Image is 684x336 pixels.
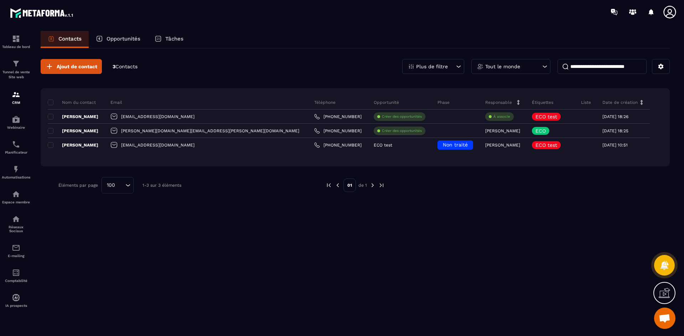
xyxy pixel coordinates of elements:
[10,6,74,19] img: logo
[2,70,30,80] p: Tunnel de vente Site web
[378,182,385,188] img: next
[115,64,138,69] span: Contacts
[41,31,89,48] a: Contacts
[2,101,30,105] p: CRM
[12,244,20,252] img: email
[602,128,628,133] p: [DATE] 18:25
[2,185,30,209] a: automationsautomationsEspace membre
[12,215,20,223] img: social-network
[113,63,138,70] p: 3
[2,263,30,288] a: accountantaccountantComptabilité
[485,64,520,69] p: Tout le monde
[48,114,98,119] p: [PERSON_NAME]
[602,100,638,105] p: Date de création
[374,100,399,105] p: Opportunité
[493,114,510,119] p: À associe
[343,178,356,192] p: 01
[48,128,98,134] p: [PERSON_NAME]
[2,85,30,110] a: formationformationCRM
[2,304,30,308] p: IA prospects
[2,126,30,129] p: Webinaire
[12,34,20,43] img: formation
[110,100,122,105] p: Email
[535,114,557,119] p: ECO test
[374,143,392,148] p: ECO test
[2,200,30,204] p: Espace membre
[12,59,20,68] img: formation
[326,182,332,188] img: prev
[2,225,30,233] p: Réseaux Sociaux
[118,181,124,189] input: Search for option
[102,177,134,193] div: Search for option
[48,100,96,105] p: Nom du contact
[104,181,118,189] span: 100
[314,142,362,148] a: [PHONE_NUMBER]
[2,110,30,135] a: automationsautomationsWebinaire
[314,100,336,105] p: Téléphone
[12,293,20,302] img: automations
[602,143,628,148] p: [DATE] 10:51
[12,90,20,99] img: formation
[382,114,422,119] p: Créer des opportunités
[443,142,468,148] span: Non traité
[12,115,20,124] img: automations
[2,160,30,185] a: automationsautomationsAutomatisations
[532,100,553,105] p: Étiquettes
[314,128,362,134] a: [PHONE_NUMBER]
[12,140,20,149] img: scheduler
[57,63,97,70] span: Ajout de contact
[58,36,82,42] p: Contacts
[2,238,30,263] a: emailemailE-mailing
[485,100,512,105] p: Responsable
[2,175,30,179] p: Automatisations
[107,36,140,42] p: Opportunités
[58,183,98,188] p: Éléments par page
[416,64,448,69] p: Plus de filtre
[147,31,191,48] a: Tâches
[12,190,20,198] img: automations
[437,100,450,105] p: Phase
[335,182,341,188] img: prev
[165,36,183,42] p: Tâches
[358,182,367,188] p: de 1
[2,54,30,85] a: formationformationTunnel de vente Site web
[382,128,422,133] p: Créer des opportunités
[12,165,20,174] img: automations
[2,279,30,283] p: Comptabilité
[48,142,98,148] p: [PERSON_NAME]
[485,128,520,133] p: [PERSON_NAME]
[602,114,628,119] p: [DATE] 18:26
[89,31,147,48] a: Opportunités
[314,114,362,119] a: [PHONE_NUMBER]
[485,143,520,148] p: [PERSON_NAME]
[2,150,30,154] p: Planificateur
[2,45,30,49] p: Tableau de bord
[2,209,30,238] a: social-networksocial-networkRéseaux Sociaux
[12,268,20,277] img: accountant
[2,254,30,258] p: E-mailing
[535,143,557,148] p: ECO test
[142,183,181,188] p: 1-3 sur 3 éléments
[2,135,30,160] a: schedulerschedulerPlanificateur
[369,182,376,188] img: next
[581,100,591,105] p: Liste
[2,29,30,54] a: formationformationTableau de bord
[41,59,102,74] button: Ajout de contact
[654,308,675,329] div: Ouvrir le chat
[535,128,546,133] p: ECO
